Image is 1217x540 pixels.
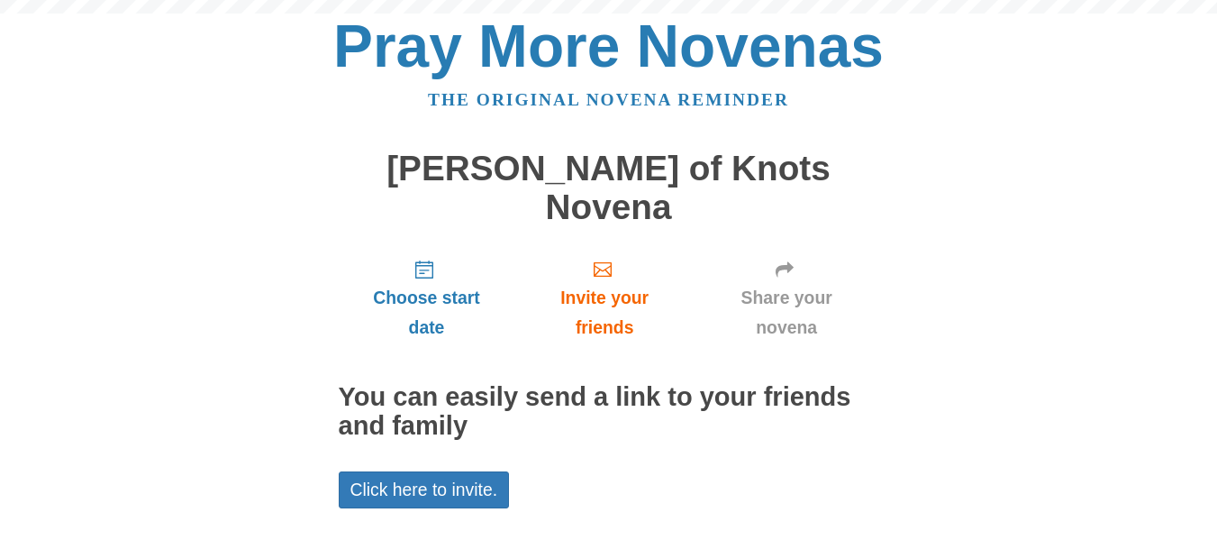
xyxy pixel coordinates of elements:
[333,13,884,79] a: Pray More Novenas
[357,283,497,343] span: Choose start date
[428,90,789,109] a: The original novena reminder
[532,283,676,343] span: Invite your friends
[339,244,515,352] a: Choose start date
[514,244,694,352] a: Invite your friends
[339,471,510,508] a: Click here to invite.
[339,383,879,441] h2: You can easily send a link to your friends and family
[695,244,879,352] a: Share your novena
[713,283,861,343] span: Share your novena
[339,150,879,226] h1: [PERSON_NAME] of Knots Novena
